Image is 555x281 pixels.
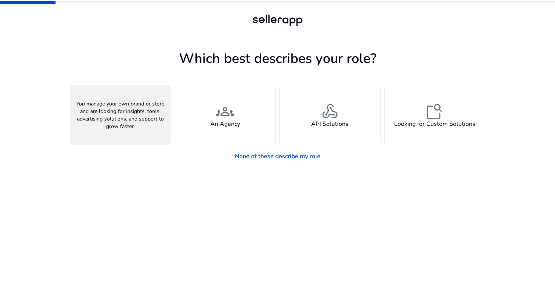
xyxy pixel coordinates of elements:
span: feature_search [425,102,444,121]
h4: Looking for Custom Solutions [394,121,475,128]
span: webhook [321,102,339,121]
button: feature_searchLooking for Custom Solutions [384,85,486,145]
h4: An Agency [210,121,240,128]
h1: Which best describes your role? [70,50,485,67]
span: groups [216,102,234,121]
h4: API Solutions [311,121,348,128]
button: groupsAn Agency [175,85,276,145]
a: None of these describe my role [229,149,327,164]
button: webhookAPI Solutions [279,85,381,145]
button: You manage your own brand or store and are looking for insights, tools, advertising solutions, an... [70,85,171,145]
